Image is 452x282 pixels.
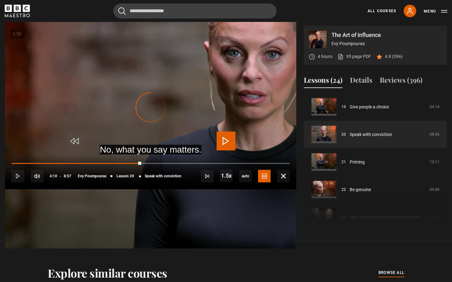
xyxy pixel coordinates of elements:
[424,8,447,14] button: Toggle navigation
[239,170,252,182] span: auto
[385,53,403,60] p: 4.8 (396)
[350,75,372,88] button: Details
[50,170,57,182] span: 4:10
[116,174,134,178] span: Lesson 20
[350,104,389,110] a: Give people a choice
[60,174,61,178] span: -
[12,170,24,182] button: Play
[48,266,167,279] h2: Explore similar courses
[331,32,442,38] p: The Art of Influence
[331,40,442,47] p: Evy Poumpouras
[379,269,404,276] span: browse all
[337,53,371,60] a: 95 page PDF
[380,75,422,88] button: Reviews (396)
[118,7,126,15] button: Submit the search query
[78,174,106,178] span: Evy Poumpouras
[368,8,396,14] a: All Courses
[277,170,290,182] button: Fullscreen
[379,269,404,276] a: browse all
[31,170,43,182] button: Mute
[64,170,71,182] span: 8:57
[113,3,277,18] input: Search
[304,75,342,88] button: Lessons (24)
[5,26,296,189] video-js: Video Player
[145,174,181,178] span: Speak with conviction
[350,159,365,165] a: Priming
[258,170,271,182] button: Captions
[350,186,371,193] a: Be genuine
[318,53,332,60] p: 4 hours
[239,170,252,182] div: Current quality: 1080p
[201,170,213,182] button: Next Lesson
[350,131,392,138] a: Speak with conviction
[5,5,30,17] svg: BBC Maestro
[12,163,290,164] div: Progress Bar
[220,170,233,182] button: Playback Rate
